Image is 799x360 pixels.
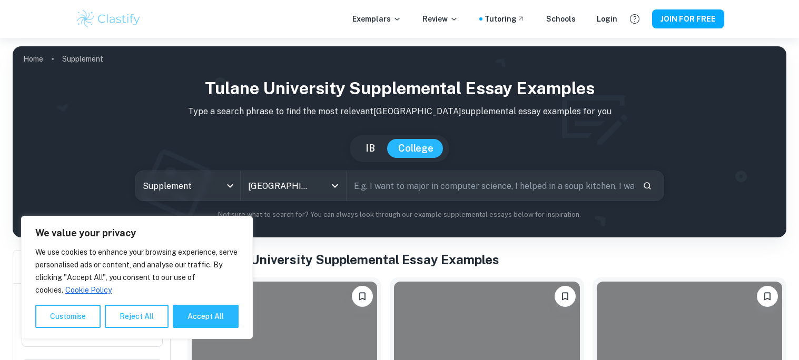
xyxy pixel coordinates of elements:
p: Exemplars [352,13,401,25]
p: We value your privacy [35,227,239,239]
h1: All Tulane University Supplemental Essay Examples [188,250,786,269]
button: Open [328,178,342,193]
button: Please log in to bookmark exemplars [352,286,373,307]
img: profile cover [13,46,786,237]
button: Accept All [173,305,239,328]
img: Clastify logo [75,8,142,29]
div: Supplement [135,171,241,201]
button: Help and Feedback [626,10,644,28]
button: Customise [35,305,101,328]
a: Cookie Policy [65,285,112,295]
button: Please log in to bookmark exemplars [757,286,778,307]
div: We value your privacy [21,216,253,339]
p: Review [422,13,458,25]
button: IB [355,139,386,158]
a: Home [23,52,43,66]
p: Type a search phrase to find the most relevant [GEOGRAPHIC_DATA] supplemental essay examples for you [21,105,778,118]
p: Not sure what to search for? You can always look through our example supplemental essays below fo... [21,209,778,220]
p: Supplement [62,53,103,65]
a: Login [597,13,617,25]
button: JOIN FOR FREE [652,9,724,28]
button: College [388,139,444,158]
input: E.g. I want to major in computer science, I helped in a soup kitchen, I want to join the debate t... [347,171,634,201]
a: Tutoring [485,13,525,25]
p: We use cookies to enhance your browsing experience, serve personalised ads or content, and analys... [35,246,239,296]
button: Please log in to bookmark exemplars [555,286,576,307]
button: Search [638,177,656,195]
button: Reject All [105,305,169,328]
a: Schools [546,13,576,25]
h1: Tulane University Supplemental Essay Examples [21,76,778,101]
